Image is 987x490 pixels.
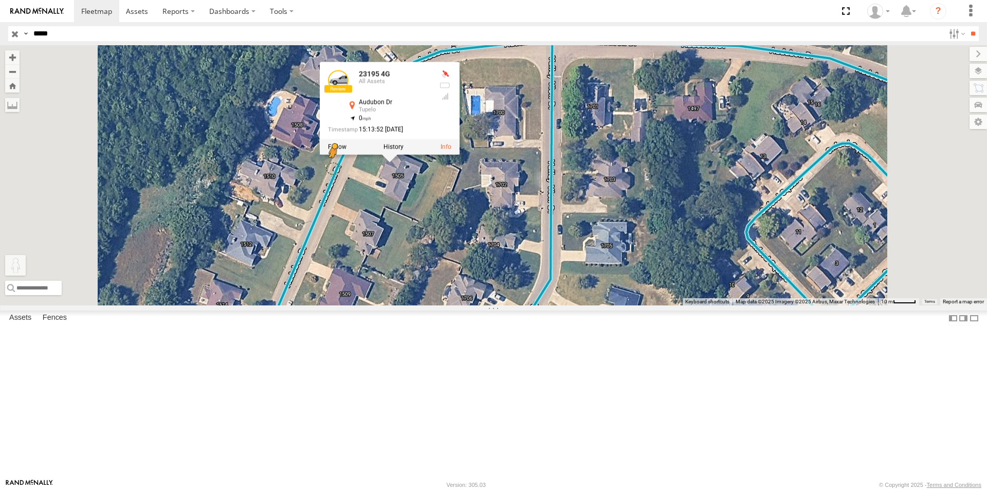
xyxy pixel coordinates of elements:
[439,93,451,101] div: Last Event GSM Signal Strength
[5,79,20,93] button: Zoom Home
[970,115,987,129] label: Map Settings
[5,50,20,64] button: Zoom in
[359,78,431,84] div: All Assets
[359,99,431,106] div: Audubon Dr
[383,143,404,150] label: View Asset History
[10,8,64,15] img: rand-logo.svg
[38,311,72,325] label: Fences
[22,26,30,41] label: Search Query
[5,98,20,112] label: Measure
[943,299,984,304] a: Report a map error
[6,480,53,490] a: Visit our Website
[359,70,390,78] a: 23195 4G
[359,107,431,113] div: Tupelo
[736,299,875,304] span: Map data ©2025 Imagery ©2025 Airbus, Maxar Technologies
[439,70,451,79] div: No GPS Fix
[439,81,451,89] div: No battery health information received from this device.
[927,482,981,488] a: Terms and Conditions
[328,126,431,133] div: Date/time of location update
[4,311,36,325] label: Assets
[930,3,946,20] i: ?
[864,4,893,19] div: Andres Calderon
[969,311,979,325] label: Hide Summary Table
[447,482,486,488] div: Version: 305.03
[5,255,26,276] button: Drag Pegman onto the map to open Street View
[359,115,372,122] span: 0
[441,143,451,150] a: View Asset Details
[685,298,729,305] button: Keyboard shortcuts
[328,70,349,91] a: View Asset Details
[5,64,20,79] button: Zoom out
[948,311,958,325] label: Dock Summary Table to the Left
[879,482,981,488] div: © Copyright 2025 -
[878,298,919,305] button: Map Scale: 10 m per 41 pixels
[945,26,967,41] label: Search Filter Options
[881,299,893,304] span: 10 m
[958,311,968,325] label: Dock Summary Table to the Right
[924,299,935,303] a: Terms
